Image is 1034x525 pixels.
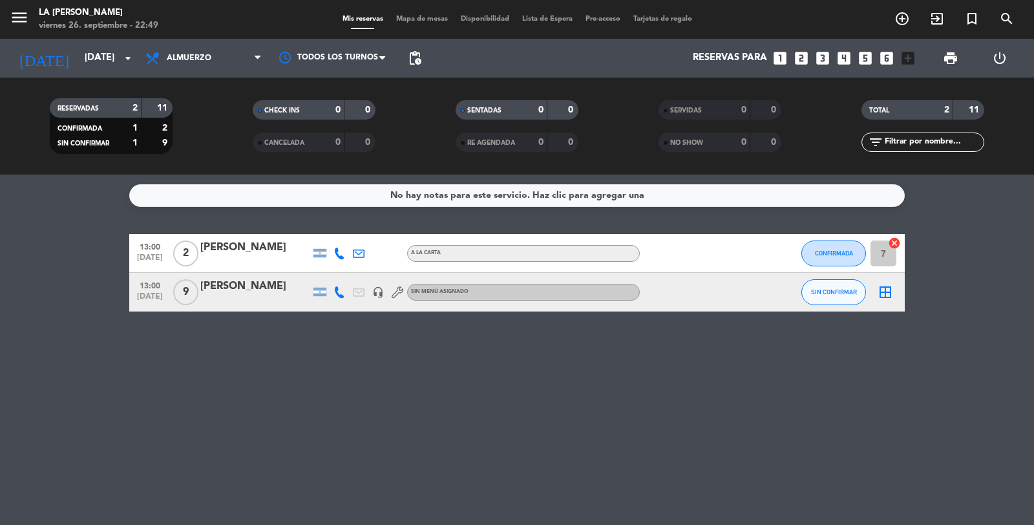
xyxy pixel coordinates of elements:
button: CONFIRMADA [801,241,866,266]
strong: 0 [538,138,543,147]
i: headset_mic [372,286,384,298]
strong: 0 [568,105,576,114]
i: menu [10,8,29,27]
div: [PERSON_NAME] [200,239,310,256]
strong: 0 [741,105,746,114]
span: CANCELADA [264,140,304,146]
span: 2 [173,241,198,266]
span: Disponibilidad [454,16,516,23]
strong: 0 [568,138,576,147]
span: CHECK INS [264,107,300,114]
span: SIN CONFIRMAR [811,288,857,295]
span: a la carta [411,250,441,255]
i: looks_4 [836,50,852,67]
strong: 0 [538,105,543,114]
i: border_all [878,284,893,300]
strong: 9 [162,138,170,147]
span: Lista de Espera [516,16,579,23]
i: looks_one [772,50,788,67]
span: CONFIRMADA [815,250,853,257]
span: NO SHOW [670,140,703,146]
i: exit_to_app [929,11,945,27]
strong: 1 [132,138,138,147]
span: SENTADAS [467,107,501,114]
i: cancel [888,237,901,250]
span: pending_actions [407,50,423,66]
div: viernes 26. septiembre - 22:49 [39,19,158,32]
span: RESERVADAS [58,105,99,112]
button: menu [10,8,29,32]
span: [DATE] [134,292,166,307]
span: [DATE] [134,253,166,268]
span: Mapa de mesas [390,16,454,23]
span: Mis reservas [336,16,390,23]
strong: 0 [365,105,373,114]
strong: 0 [365,138,373,147]
i: arrow_drop_down [120,50,136,66]
strong: 11 [969,105,982,114]
i: looks_6 [878,50,895,67]
span: Reservas para [693,52,767,64]
button: SIN CONFIRMAR [801,279,866,305]
strong: 0 [771,138,779,147]
div: [PERSON_NAME] [200,278,310,295]
strong: 11 [157,103,170,112]
strong: 0 [741,138,746,147]
i: add_circle_outline [894,11,910,27]
i: turned_in_not [964,11,980,27]
i: looks_5 [857,50,874,67]
span: 9 [173,279,198,305]
i: search [999,11,1015,27]
strong: 1 [132,123,138,133]
i: [DATE] [10,44,78,72]
span: 13:00 [134,239,166,253]
span: TOTAL [869,107,889,114]
span: Pre-acceso [579,16,627,23]
span: 13:00 [134,277,166,292]
span: RE AGENDADA [467,140,515,146]
span: print [943,50,958,66]
div: No hay notas para este servicio. Haz clic para agregar una [390,188,644,203]
strong: 0 [771,105,779,114]
i: looks_3 [814,50,831,67]
strong: 2 [132,103,138,112]
input: Filtrar por nombre... [883,135,984,149]
span: SIN CONFIRMAR [58,140,109,147]
div: LOG OUT [975,39,1024,78]
div: LA [PERSON_NAME] [39,6,158,19]
strong: 0 [335,138,341,147]
span: Tarjetas de regalo [627,16,699,23]
span: Sin menú asignado [411,289,469,294]
i: power_settings_new [992,50,1008,66]
span: CONFIRMADA [58,125,102,132]
span: Almuerzo [167,54,211,63]
strong: 2 [162,123,170,133]
i: looks_two [793,50,810,67]
strong: 0 [335,105,341,114]
i: add_box [900,50,916,67]
span: SERVIDAS [670,107,702,114]
i: filter_list [868,134,883,150]
strong: 2 [944,105,949,114]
